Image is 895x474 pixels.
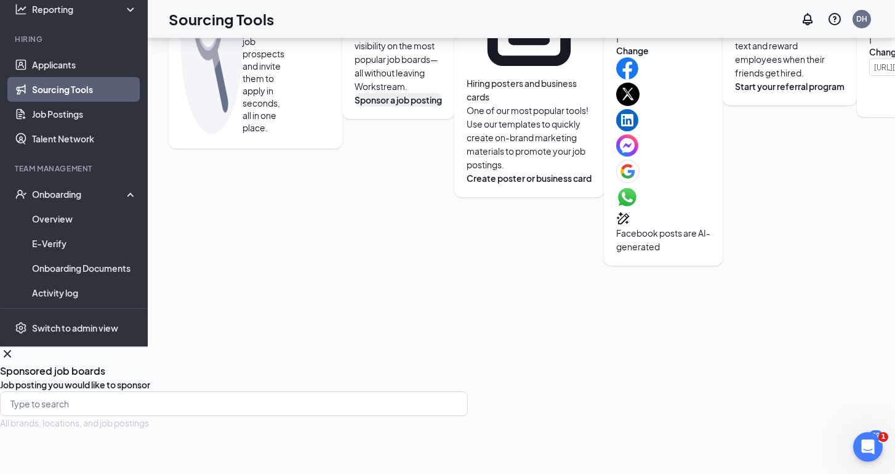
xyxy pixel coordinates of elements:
[15,163,135,174] div: Team Management
[355,93,442,107] button: Sponsor a job posting
[32,231,137,256] a: E-Verify
[32,322,118,334] div: Switch to admin view
[616,211,631,226] svg: MagicPencil
[32,3,138,15] div: Reporting
[32,126,137,151] a: Talent Network
[869,430,883,441] div: 39
[32,305,137,330] a: Team
[735,80,845,93] button: Start your referral program
[878,432,888,442] span: 1
[616,160,640,183] img: googleIcon
[616,134,638,157] img: facebookMessengerIcon
[243,10,284,134] span: View qualified job prospects and invite them to apply in seconds, all in one place.
[32,188,127,200] div: Onboarding
[467,104,592,171] p: One of our most popular tools! Use our templates to quickly create on-brand marketing materials t...
[616,109,638,131] img: linkedinIcon
[616,186,638,208] img: whatsappIcon
[15,34,135,44] div: Hiring
[32,206,137,231] a: Overview
[32,102,137,126] a: Job Postings
[616,44,649,57] button: Change
[15,322,27,334] svg: Settings
[616,57,638,80] img: facebookIcon
[800,12,815,27] svg: Notifications
[32,256,137,280] a: Onboarding Documents
[616,83,640,106] img: xIcon
[32,52,137,77] a: Applicants
[827,12,842,27] svg: QuestionInfo
[616,226,710,253] p: Facebook posts are AI-generated
[856,14,867,24] div: DH
[467,76,592,104] h4: Hiring posters and business cards
[853,432,883,462] iframe: Intercom live chat
[32,77,137,102] a: Sourcing Tools
[32,280,137,305] a: Activity log
[15,188,27,200] svg: UserCheck
[467,171,592,185] button: Create poster or business card
[169,9,274,30] h1: Sourcing Tools
[15,3,27,15] svg: Analysis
